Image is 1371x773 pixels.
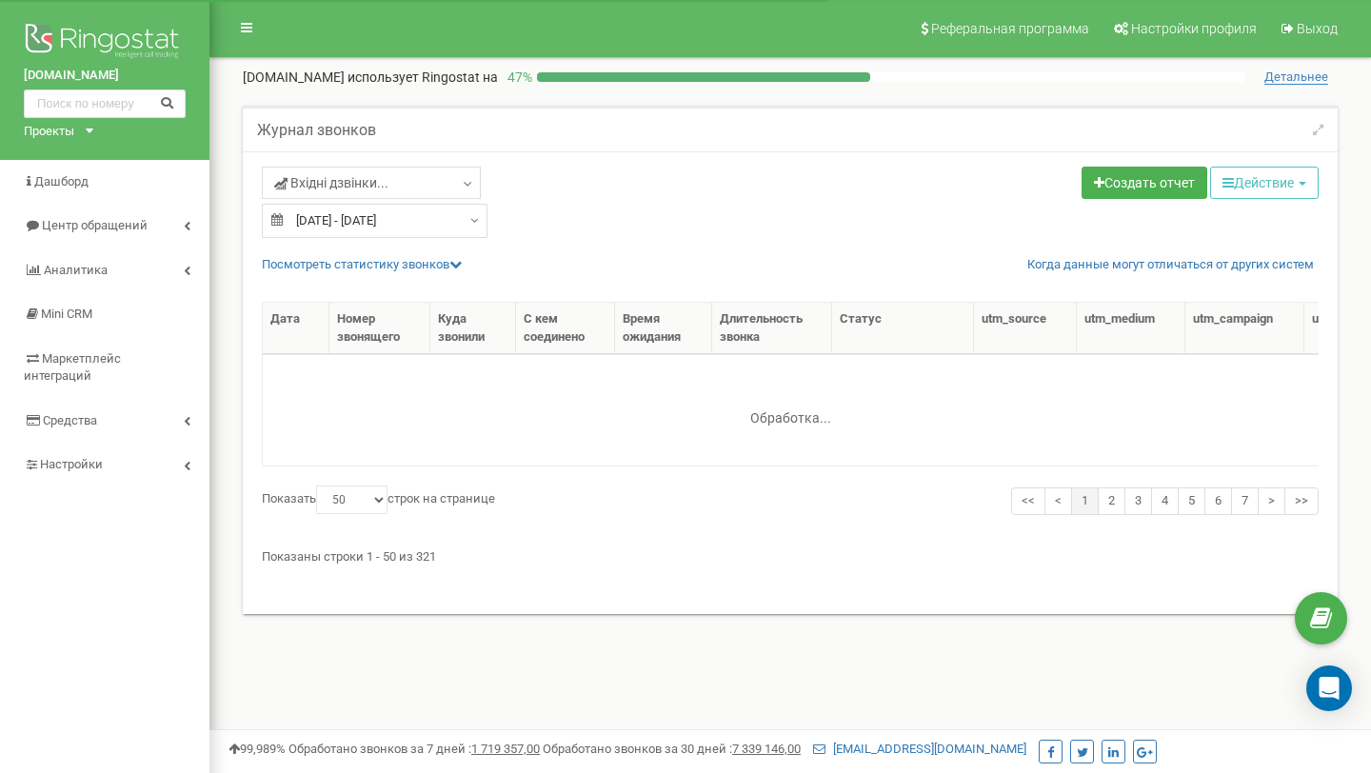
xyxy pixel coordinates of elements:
[329,303,430,354] th: Номер звонящего
[931,21,1089,36] span: Реферальная программа
[1264,69,1328,85] span: Детальнее
[316,486,387,514] select: Показатьстрок на странице
[263,303,329,354] th: Дата
[430,303,516,354] th: Куда звонили
[1082,167,1207,199] a: Создать отчет
[42,218,148,232] span: Центр обращений
[813,742,1026,756] a: [EMAIL_ADDRESS][DOMAIN_NAME]
[1185,303,1304,354] th: utm_campaign
[24,19,186,67] img: Ringostat logo
[1284,487,1319,515] a: >>
[24,123,74,141] div: Проекты
[1098,487,1125,515] a: 2
[34,174,89,188] span: Дашборд
[1178,487,1205,515] a: 5
[262,257,462,271] a: Посмотреть cтатистику звонков
[288,742,540,756] span: Обработано звонков за 7 дней :
[1124,487,1152,515] a: 3
[543,742,801,756] span: Обработано звонков за 30 дней :
[243,68,498,87] p: [DOMAIN_NAME]
[1044,487,1072,515] a: <
[1204,487,1232,515] a: 6
[516,303,616,354] th: С кем соединено
[1027,256,1314,274] a: Когда данные могут отличаться от других систем
[974,303,1076,354] th: utm_source
[1231,487,1259,515] a: 7
[41,307,92,321] span: Mini CRM
[1210,167,1319,199] button: Действие
[262,167,481,199] a: Вхідні дзвінки...
[1071,487,1099,515] a: 1
[24,351,121,384] span: Маркетплейс интеграций
[43,413,97,427] span: Средства
[1131,21,1257,36] span: Настройки профиля
[1306,665,1352,711] div: Open Intercom Messenger
[24,89,186,118] input: Поиск по номеру
[24,67,186,85] a: [DOMAIN_NAME]
[1297,21,1338,36] span: Выход
[1258,487,1285,515] a: >
[615,303,712,354] th: Время ожидания
[262,486,495,514] label: Показать строк на странице
[262,541,1319,566] div: Показаны строки 1 - 50 из 321
[732,742,801,756] u: 7 339 146,00
[348,69,498,85] span: использует Ringostat на
[671,395,909,424] div: Обработка...
[498,68,537,87] p: 47 %
[274,173,388,192] span: Вхідні дзвінки...
[257,122,376,139] h5: Журнал звонков
[1151,487,1179,515] a: 4
[1011,487,1045,515] a: <<
[712,303,833,354] th: Длительность звонка
[44,263,108,277] span: Аналитика
[40,457,103,471] span: Настройки
[228,742,286,756] span: 99,989%
[832,303,974,354] th: Статус
[1077,303,1186,354] th: utm_medium
[471,742,540,756] u: 1 719 357,00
